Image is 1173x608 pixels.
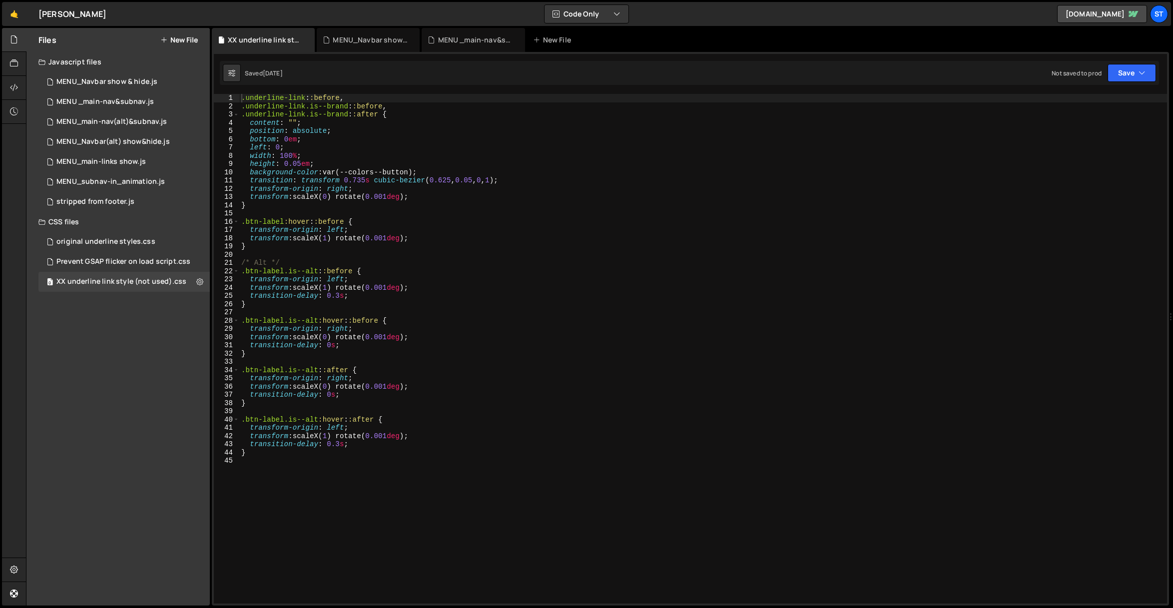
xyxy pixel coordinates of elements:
[47,279,53,287] span: 0
[56,157,146,166] div: MENU_main-links show.js
[38,252,210,272] div: 16445/45833.css
[214,374,239,383] div: 35
[214,399,239,408] div: 38
[56,177,165,186] div: MENU_subnav-in_animation.js
[38,72,210,92] div: 16445/44544.js
[214,383,239,391] div: 36
[214,391,239,399] div: 37
[214,168,239,177] div: 10
[263,69,283,77] div: [DATE]
[56,277,186,286] div: XX underline link style (not used).css
[38,112,210,132] div: 16445/45701.js
[245,69,283,77] div: Saved
[2,2,26,26] a: 🤙
[214,407,239,416] div: 39
[56,257,190,266] div: Prevent GSAP flicker on load script.css
[56,197,134,206] div: stripped from footer.js
[214,218,239,226] div: 16
[56,117,167,126] div: MENU_main-nav(alt)&subnav.js
[26,212,210,232] div: CSS files
[214,143,239,152] div: 7
[38,8,106,20] div: [PERSON_NAME]
[214,259,239,267] div: 21
[38,272,210,292] div: XX underline link style (not used).css
[438,35,513,45] div: MENU _main-nav&subnav.js
[545,5,628,23] button: Code Only
[333,35,408,45] div: MENU_Navbar show & hide.js
[160,36,198,44] button: New File
[1052,69,1102,77] div: Not saved to prod
[56,97,154,106] div: MENU _main-nav&subnav.js
[1108,64,1156,82] button: Save
[214,366,239,375] div: 34
[38,232,210,252] div: original underline styles.css
[214,317,239,325] div: 28
[56,137,170,146] div: MENU_Navbar(alt) show&hide.js
[214,325,239,333] div: 29
[214,226,239,234] div: 17
[214,110,239,119] div: 3
[214,424,239,432] div: 41
[214,234,239,243] div: 18
[214,242,239,251] div: 19
[26,52,210,72] div: Javascript files
[214,127,239,135] div: 5
[1150,5,1168,23] a: St
[214,119,239,127] div: 4
[38,132,210,152] div: 16445/45696.js
[214,251,239,259] div: 20
[533,35,575,45] div: New File
[214,358,239,366] div: 33
[214,457,239,465] div: 45
[214,341,239,350] div: 31
[56,237,155,246] div: original underline styles.css
[214,416,239,424] div: 40
[214,209,239,218] div: 15
[38,152,210,172] div: 16445/44745.js
[214,350,239,358] div: 32
[38,192,210,212] div: 16445/45872.js
[214,201,239,210] div: 14
[214,193,239,201] div: 13
[1057,5,1147,23] a: [DOMAIN_NAME]
[214,308,239,317] div: 27
[214,292,239,300] div: 25
[214,94,239,102] div: 1
[38,34,56,45] h2: Files
[214,152,239,160] div: 8
[214,102,239,111] div: 2
[214,333,239,342] div: 30
[214,185,239,193] div: 12
[214,432,239,441] div: 42
[214,267,239,276] div: 22
[214,176,239,185] div: 11
[56,77,157,86] div: MENU_Navbar show & hide.js
[214,300,239,309] div: 26
[214,160,239,168] div: 9
[214,440,239,449] div: 43
[38,172,210,192] div: 16445/44754.js
[214,284,239,292] div: 24
[214,449,239,457] div: 44
[214,275,239,284] div: 23
[214,135,239,144] div: 6
[228,35,303,45] div: XX underline link style (not used).css
[38,92,210,112] div: 16445/45050.js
